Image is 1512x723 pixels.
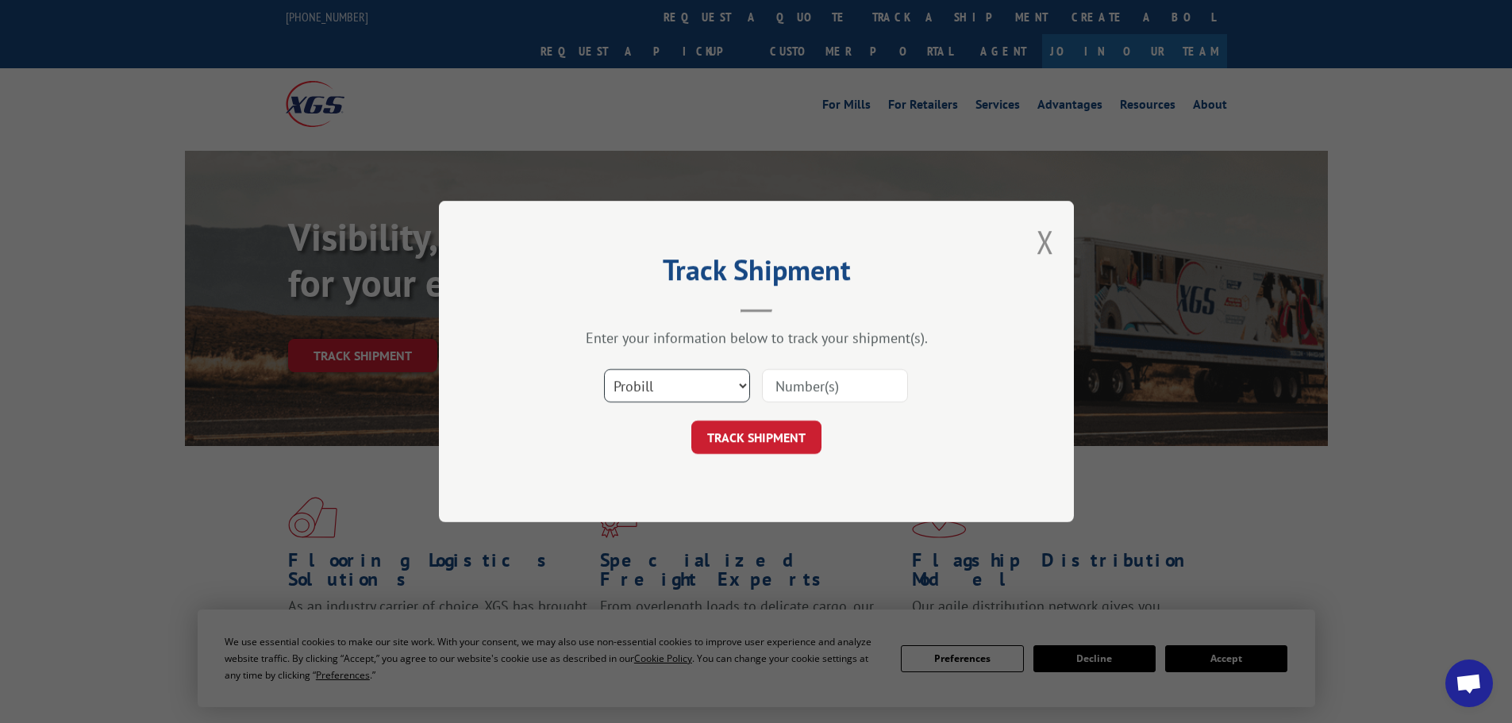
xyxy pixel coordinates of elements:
[1037,221,1054,263] button: Close modal
[691,421,821,454] button: TRACK SHIPMENT
[518,329,995,347] div: Enter your information below to track your shipment(s).
[1445,660,1493,707] div: Open chat
[518,259,995,289] h2: Track Shipment
[762,369,908,402] input: Number(s)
